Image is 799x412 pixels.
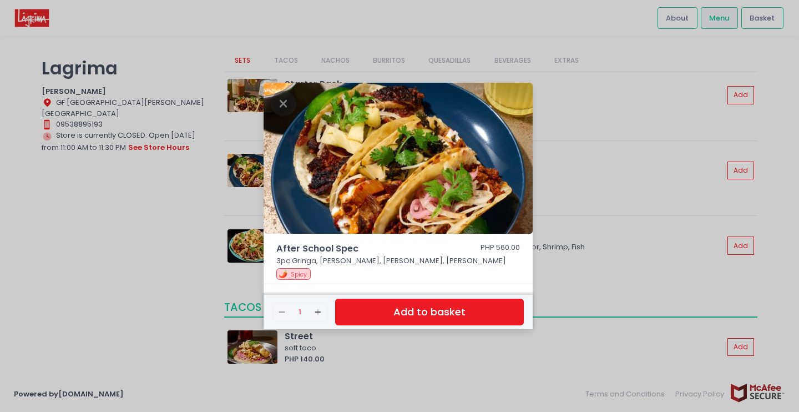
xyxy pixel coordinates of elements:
img: After School Spec [264,83,533,234]
span: After School Spec [276,242,459,255]
span: 🌶️ [279,269,287,279]
button: Add to basket [335,299,524,326]
p: 3pc Gringa, [PERSON_NAME], [PERSON_NAME], [PERSON_NAME] [276,255,520,267]
span: Spicy [291,270,307,279]
div: PHP 560.00 [481,242,520,255]
button: Close [271,97,296,108]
